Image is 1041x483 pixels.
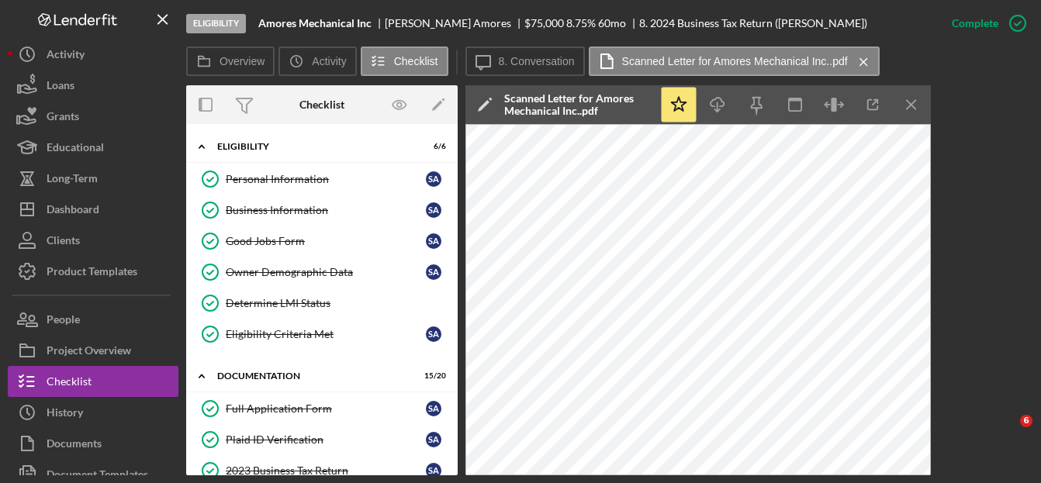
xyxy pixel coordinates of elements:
[47,194,99,229] div: Dashboard
[8,335,178,366] button: Project Overview
[8,132,178,163] button: Educational
[988,415,1025,452] iframe: Intercom live chat
[418,371,446,381] div: 15 / 20
[8,70,178,101] button: Loans
[47,39,85,74] div: Activity
[426,202,441,218] div: S A
[394,55,438,67] label: Checklist
[8,101,178,132] button: Grants
[194,195,450,226] a: Business InformationSA
[8,39,178,70] button: Activity
[47,428,102,463] div: Documents
[47,304,80,339] div: People
[194,288,450,319] a: Determine LMI Status
[426,432,441,447] div: S A
[217,371,407,381] div: Documentation
[8,366,178,397] button: Checklist
[194,393,450,424] a: Full Application FormSA
[194,257,450,288] a: Owner Demographic DataSA
[361,47,448,76] button: Checklist
[426,401,441,416] div: S A
[47,132,104,167] div: Educational
[504,92,652,117] div: Scanned Letter for Amores Mechanical Inc..pdf
[47,366,92,401] div: Checklist
[8,397,178,428] button: History
[47,70,74,105] div: Loans
[299,98,344,111] div: Checklist
[186,47,275,76] button: Overview
[226,402,426,415] div: Full Application Form
[589,47,880,76] button: Scanned Letter for Amores Mechanical Inc..pdf
[47,101,79,136] div: Grants
[226,297,449,309] div: Determine LMI Status
[598,17,626,29] div: 60 mo
[385,17,524,29] div: [PERSON_NAME] Amores
[194,226,450,257] a: Good Jobs FormSA
[426,326,441,342] div: S A
[226,328,426,340] div: Eligibility Criteria Met
[226,266,426,278] div: Owner Demographic Data
[418,142,446,151] div: 6 / 6
[952,8,998,39] div: Complete
[47,397,83,432] div: History
[194,164,450,195] a: Personal InformationSA
[8,194,178,225] button: Dashboard
[566,17,596,29] div: 8.75 %
[47,256,137,291] div: Product Templates
[622,55,848,67] label: Scanned Letter for Amores Mechanical Inc..pdf
[8,256,178,287] button: Product Templates
[217,142,407,151] div: Eligibility
[524,16,564,29] span: $75,000
[8,163,178,194] button: Long-Term
[8,428,178,459] button: Documents
[47,335,131,370] div: Project Overview
[226,235,426,247] div: Good Jobs Form
[936,8,1033,39] button: Complete
[194,424,450,455] a: Plaid ID VerificationSA
[312,55,346,67] label: Activity
[226,173,426,185] div: Personal Information
[499,55,575,67] label: 8. Conversation
[194,319,450,350] a: Eligibility Criteria MetSA
[47,163,98,198] div: Long-Term
[258,17,372,29] b: Amores Mechanical Inc
[278,47,356,76] button: Activity
[226,433,426,446] div: Plaid ID Verification
[226,464,426,477] div: 2023 Business Tax Return
[426,463,441,478] div: S A
[8,304,178,335] button: People
[426,233,441,249] div: S A
[465,47,585,76] button: 8. Conversation
[426,264,441,280] div: S A
[426,171,441,187] div: S A
[220,55,265,67] label: Overview
[639,17,867,29] div: 8. 2024 Business Tax Return ([PERSON_NAME])
[226,204,426,216] div: Business Information
[186,14,246,33] div: Eligibility
[1020,415,1032,427] span: 6
[8,225,178,256] button: Clients
[47,225,80,260] div: Clients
